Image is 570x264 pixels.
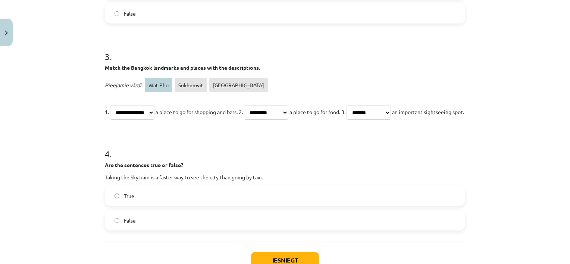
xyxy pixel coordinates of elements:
h1: 4 . [105,136,465,159]
strong: Match the Bangkok landmarks and places with the descriptions. [105,64,260,71]
span: True [124,192,134,200]
img: icon-close-lesson-0947bae3869378f0d4975bcd49f059093ad1ed9edebbc8119c70593378902aed.svg [5,31,8,35]
span: a place to go for shopping and bars. 2. [156,109,243,115]
span: [GEOGRAPHIC_DATA] [209,78,268,92]
span: an important sightseeing spot. [392,109,464,115]
span: Pieejamie vārdi: [105,82,142,88]
input: False [115,218,119,223]
span: False [124,217,136,224]
span: Wat Pho [145,78,172,92]
p: Taking the Skytrain is a faster way to see the city than going by taxi. [105,173,465,181]
span: False [124,10,136,18]
strong: Are the sentences true or false? [105,161,183,168]
input: True [115,194,119,198]
h1: 3 . [105,38,465,62]
span: a place to go for food. 3. [289,109,345,115]
span: 1. [105,109,109,115]
span: Sukhumvit [175,78,207,92]
input: False [115,11,119,16]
